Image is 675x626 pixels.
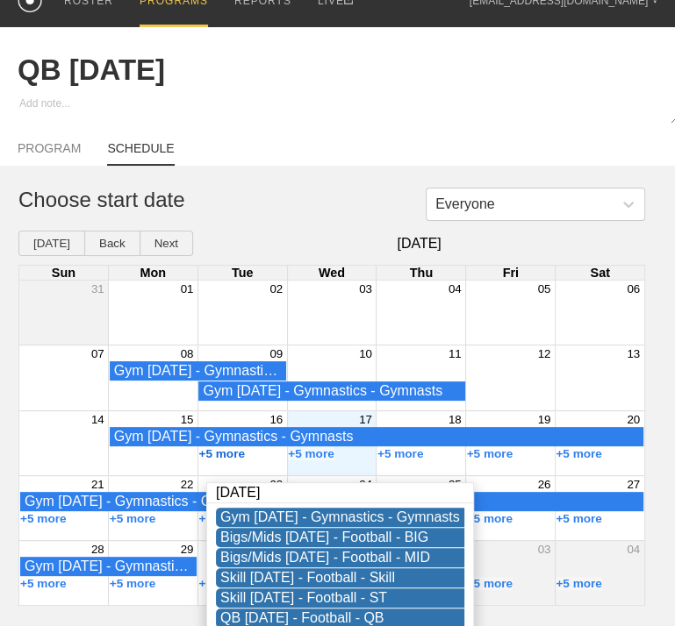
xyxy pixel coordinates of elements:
button: 03 [537,543,550,556]
button: 18 [449,413,462,426]
button: 27 [627,478,640,491]
button: 09 [269,347,283,360]
button: 17 [359,413,372,426]
button: 20 [627,413,640,426]
div: Gym Monday - Gymnastics - Gymnasts [220,509,460,525]
button: 02 [269,282,283,295]
button: 04 [449,282,462,295]
button: +5 more [110,577,156,590]
button: +5 more [556,447,602,460]
span: Wed [319,266,345,280]
button: +5 more [198,512,245,525]
button: +5 more [20,512,67,525]
div: Gym Monday - Gymnastics - Gymnasts [114,363,282,379]
a: PROGRAM [18,141,81,164]
span: [DATE] [193,236,645,252]
button: +5 more [198,577,245,590]
button: 03 [359,282,372,295]
div: Gym Wednesday - Gymnastics - Gymnasts [203,383,460,399]
button: 16 [269,413,283,426]
button: 05 [537,282,550,295]
button: +5 more [556,512,602,525]
div: Gym Monday - Gymnastics - Gymnasts [114,429,639,445]
button: 07 [91,347,104,360]
span: Fri [503,266,519,280]
div: Skill Tuesday - Football - Skill [220,570,460,586]
button: 28 [91,543,104,556]
button: 15 [181,413,194,426]
button: +5 more [467,577,513,590]
button: 22 [181,478,194,491]
button: +5 more [556,577,602,590]
button: Back [84,231,140,256]
div: QB Tuesday - Football - QB [220,610,460,626]
button: 31 [91,282,104,295]
h1: Choose start date [18,188,627,212]
button: 24 [359,478,372,491]
div: [DATE] [207,483,473,503]
span: Tue [232,266,254,280]
button: 19 [537,413,550,426]
button: Next [140,231,193,256]
button: 21 [91,478,104,491]
button: 23 [269,478,283,491]
button: +5 more [198,447,245,460]
a: SCHEDULE [107,141,174,166]
button: 25 [449,478,462,491]
div: Month View [18,265,645,606]
button: +5 more [467,447,513,460]
span: Thu [410,266,433,280]
span: Sun [52,266,75,280]
div: Bigs/Mids Tuesday - Football - BIG [220,530,460,545]
div: Everyone [435,196,495,212]
button: +5 more [288,447,334,460]
button: 01 [181,282,194,295]
div: Skill Tuesday - Football - ST [220,590,460,606]
span: Sat [590,266,609,280]
button: +5 more [467,512,513,525]
button: 12 [537,347,550,360]
button: +5 more [20,577,67,590]
button: 13 [627,347,640,360]
div: Gym Monday - Gymnastics - Gymnasts [25,494,639,509]
button: 14 [91,413,104,426]
button: 11 [449,347,462,360]
button: 10 [359,347,372,360]
button: +5 more [110,512,156,525]
button: 08 [181,347,194,360]
button: 06 [627,282,640,295]
span: Mon [140,266,167,280]
button: [DATE] [18,231,85,256]
iframe: Chat Widget [587,542,675,626]
button: +5 more [377,447,424,460]
button: 29 [181,543,194,556]
button: 26 [537,478,550,491]
div: Bigs/Mids Tuesday - Football - MID [220,550,460,566]
div: Gym Monday - Gymnastics - Gymnasts [25,558,192,574]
